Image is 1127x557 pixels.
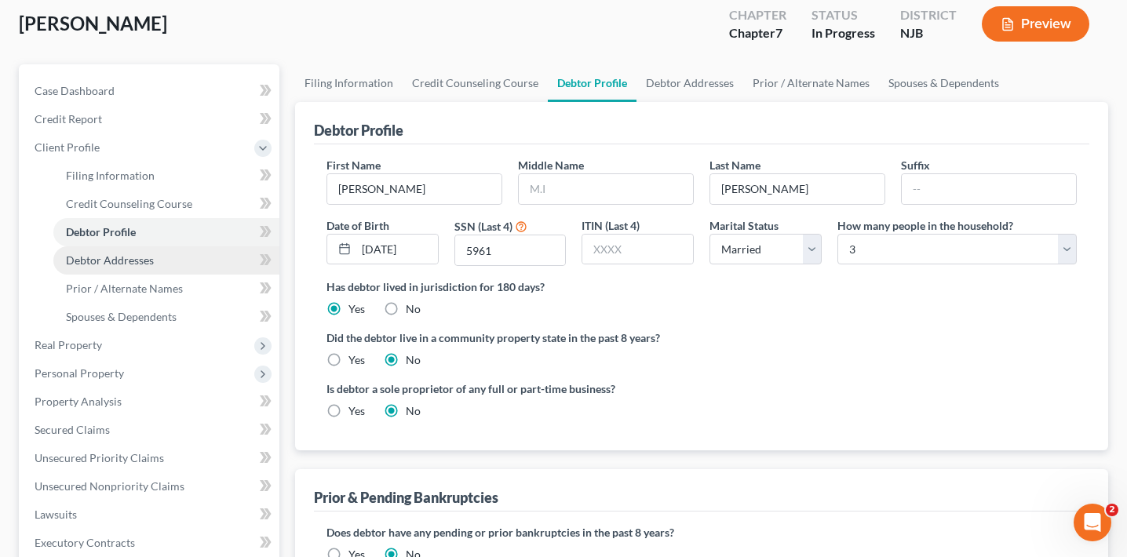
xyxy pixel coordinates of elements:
[901,157,930,173] label: Suffix
[1106,504,1118,516] span: 2
[35,395,122,408] span: Property Analysis
[812,6,875,24] div: Status
[406,352,421,368] label: No
[53,218,279,246] a: Debtor Profile
[35,479,184,493] span: Unsecured Nonpriority Claims
[327,174,501,204] input: --
[518,157,584,173] label: Middle Name
[35,338,102,351] span: Real Property
[454,218,512,235] label: SSN (Last 4)
[53,275,279,303] a: Prior / Alternate Names
[53,246,279,275] a: Debtor Addresses
[22,501,279,529] a: Lawsuits
[406,301,421,317] label: No
[35,423,110,436] span: Secured Claims
[879,64,1008,102] a: Spouses & Dependents
[326,329,1077,346] label: Did the debtor live in a community property state in the past 8 years?
[900,24,957,42] div: NJB
[53,303,279,331] a: Spouses & Dependents
[709,157,760,173] label: Last Name
[22,529,279,557] a: Executory Contracts
[548,64,636,102] a: Debtor Profile
[348,403,365,419] label: Yes
[729,24,786,42] div: Chapter
[35,451,164,464] span: Unsecured Priority Claims
[295,64,403,102] a: Filing Information
[35,112,102,126] span: Credit Report
[22,105,279,133] a: Credit Report
[582,235,693,264] input: XXXX
[356,235,438,264] input: MM/DD/YYYY
[35,508,77,521] span: Lawsuits
[710,174,884,204] input: --
[22,416,279,444] a: Secured Claims
[314,488,498,507] div: Prior & Pending Bankruptcies
[519,174,693,204] input: M.I
[66,169,155,182] span: Filing Information
[636,64,743,102] a: Debtor Addresses
[403,64,548,102] a: Credit Counseling Course
[326,278,1077,295] label: Has debtor lived in jurisdiction for 180 days?
[326,157,381,173] label: First Name
[743,64,879,102] a: Prior / Alternate Names
[66,282,183,295] span: Prior / Alternate Names
[314,121,403,140] div: Debtor Profile
[348,352,365,368] label: Yes
[326,524,1077,541] label: Does debtor have any pending or prior bankruptcies in the past 8 years?
[66,253,154,267] span: Debtor Addresses
[66,225,136,238] span: Debtor Profile
[35,366,124,380] span: Personal Property
[900,6,957,24] div: District
[709,217,779,234] label: Marital Status
[53,190,279,218] a: Credit Counseling Course
[812,24,875,42] div: In Progress
[729,6,786,24] div: Chapter
[455,235,566,265] input: XXXX
[406,403,421,419] label: No
[19,12,167,35] span: [PERSON_NAME]
[1074,504,1111,541] iframe: Intercom live chat
[35,140,100,154] span: Client Profile
[22,472,279,501] a: Unsecured Nonpriority Claims
[53,162,279,190] a: Filing Information
[22,388,279,416] a: Property Analysis
[837,217,1013,234] label: How many people in the household?
[582,217,640,234] label: ITIN (Last 4)
[902,174,1076,204] input: --
[66,197,192,210] span: Credit Counseling Course
[775,25,782,40] span: 7
[35,536,135,549] span: Executory Contracts
[66,310,177,323] span: Spouses & Dependents
[326,217,389,234] label: Date of Birth
[326,380,694,397] label: Is debtor a sole proprietor of any full or part-time business?
[22,77,279,105] a: Case Dashboard
[22,444,279,472] a: Unsecured Priority Claims
[982,6,1089,42] button: Preview
[348,301,365,317] label: Yes
[35,84,115,97] span: Case Dashboard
